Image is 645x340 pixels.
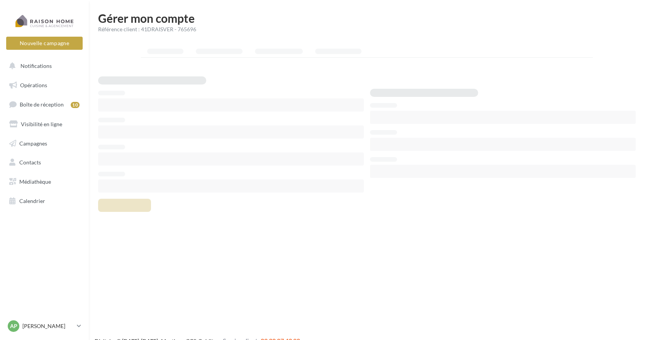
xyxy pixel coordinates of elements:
[5,58,81,74] button: Notifications
[5,174,84,190] a: Médiathèque
[19,198,45,204] span: Calendrier
[21,121,62,127] span: Visibilité en ligne
[98,25,636,33] div: Référence client : 41DRAISVER - 765696
[5,154,84,171] a: Contacts
[19,159,41,166] span: Contacts
[22,322,74,330] p: [PERSON_NAME]
[19,140,47,146] span: Campagnes
[71,102,80,108] div: 10
[6,37,83,50] button: Nouvelle campagne
[19,178,51,185] span: Médiathèque
[5,96,84,113] a: Boîte de réception10
[5,135,84,152] a: Campagnes
[5,193,84,209] a: Calendrier
[20,82,47,88] span: Opérations
[98,12,636,24] h1: Gérer mon compte
[20,101,64,108] span: Boîte de réception
[20,63,52,69] span: Notifications
[5,116,84,132] a: Visibilité en ligne
[5,77,84,93] a: Opérations
[6,319,83,333] a: AP [PERSON_NAME]
[10,322,17,330] span: AP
